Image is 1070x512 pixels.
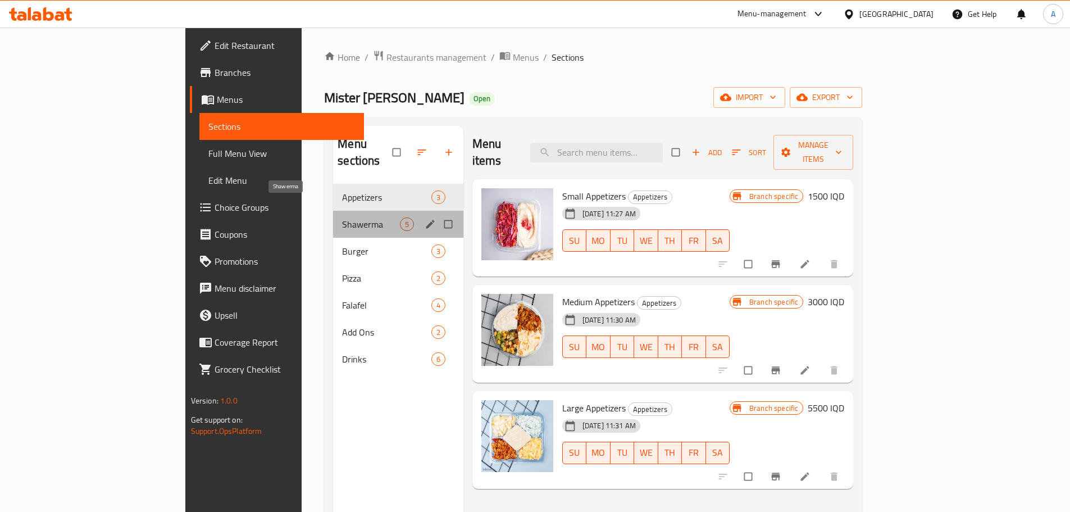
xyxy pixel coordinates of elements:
span: SA [711,339,725,355]
button: Manage items [773,135,853,170]
button: Add [689,144,725,161]
button: SU [562,229,586,252]
span: 6 [432,354,445,365]
span: TU [615,445,630,461]
span: Sort sections [409,140,436,165]
div: Appetizers [637,296,681,310]
div: items [431,325,445,339]
a: Edit Restaurant [190,32,364,59]
span: Burger [342,244,431,258]
span: 5 [400,219,413,230]
h6: 1500 IQD [808,188,844,204]
span: 2 [432,273,445,284]
span: Appetizers [638,297,681,310]
div: Drinks [342,352,431,366]
a: Edit menu item [799,259,813,270]
button: Branch-specific-item [763,464,790,489]
span: MO [591,445,605,461]
a: Upsell [190,302,364,329]
span: Branch specific [745,403,803,414]
span: Falafel [342,298,431,312]
button: SA [706,229,730,252]
span: Coupons [215,228,355,241]
span: 2 [432,327,445,338]
span: TH [663,233,677,249]
span: A [1051,8,1055,20]
div: Appetizers [628,402,672,416]
span: Mister [PERSON_NAME] [324,85,465,110]
div: Drinks6 [333,346,463,373]
button: FR [682,442,705,464]
button: SA [706,442,730,464]
span: MO [591,339,605,355]
nav: breadcrumb [324,50,862,65]
button: SA [706,336,730,358]
span: Promotions [215,255,355,268]
span: SU [567,339,582,355]
span: Large Appetizers [562,400,626,416]
span: Add [691,146,722,159]
div: items [431,271,445,285]
nav: Menu sections [333,179,463,377]
a: Edit menu item [799,471,813,482]
a: Choice Groups [190,194,364,221]
span: Branch specific [745,297,803,307]
a: Support.OpsPlatform [191,424,262,438]
img: Medium Appetizers [481,294,553,366]
a: Edit Menu [199,167,364,194]
div: Appetizers [342,191,431,204]
button: WE [634,442,658,464]
span: Medium Appetizers [562,293,635,310]
a: Menu disclaimer [190,275,364,302]
button: delete [822,252,849,277]
span: WE [639,339,653,355]
span: Restaurants management [386,51,486,64]
h2: Menu sections [338,135,393,169]
button: delete [822,358,849,383]
span: Version: [191,393,218,408]
button: Branch-specific-item [763,358,790,383]
div: Shawerma5edit [333,211,463,238]
button: SU [562,442,586,464]
span: SA [711,445,725,461]
a: Coupons [190,221,364,248]
span: export [799,90,853,105]
span: Edit Menu [208,174,355,187]
div: [GEOGRAPHIC_DATA] [859,8,934,20]
div: Menu-management [737,7,807,21]
a: Menus [499,50,539,65]
span: Select to update [737,360,761,381]
span: [DATE] 11:30 AM [578,315,640,325]
span: Menus [217,93,355,106]
li: / [365,51,368,64]
div: Appetizers3 [333,184,463,211]
span: TH [663,339,677,355]
button: TH [658,229,682,252]
div: items [431,352,445,366]
span: 3 [432,192,445,203]
li: / [543,51,547,64]
button: Branch-specific-item [763,252,790,277]
a: Edit menu item [799,365,813,376]
span: Select to update [737,466,761,487]
a: Restaurants management [373,50,486,65]
div: items [431,298,445,312]
span: 3 [432,246,445,257]
span: Full Menu View [208,147,355,160]
span: Select to update [737,253,761,275]
a: Sections [199,113,364,140]
a: Grocery Checklist [190,356,364,383]
button: Sort [729,144,769,161]
div: Falafel4 [333,292,463,319]
button: TU [611,336,634,358]
a: Full Menu View [199,140,364,167]
span: SU [567,445,582,461]
span: 1.0.0 [220,393,238,408]
span: Branches [215,66,355,79]
button: Add section [436,140,463,165]
span: Add item [689,144,725,161]
div: Open [469,92,495,106]
h6: 3000 IQD [808,294,844,310]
